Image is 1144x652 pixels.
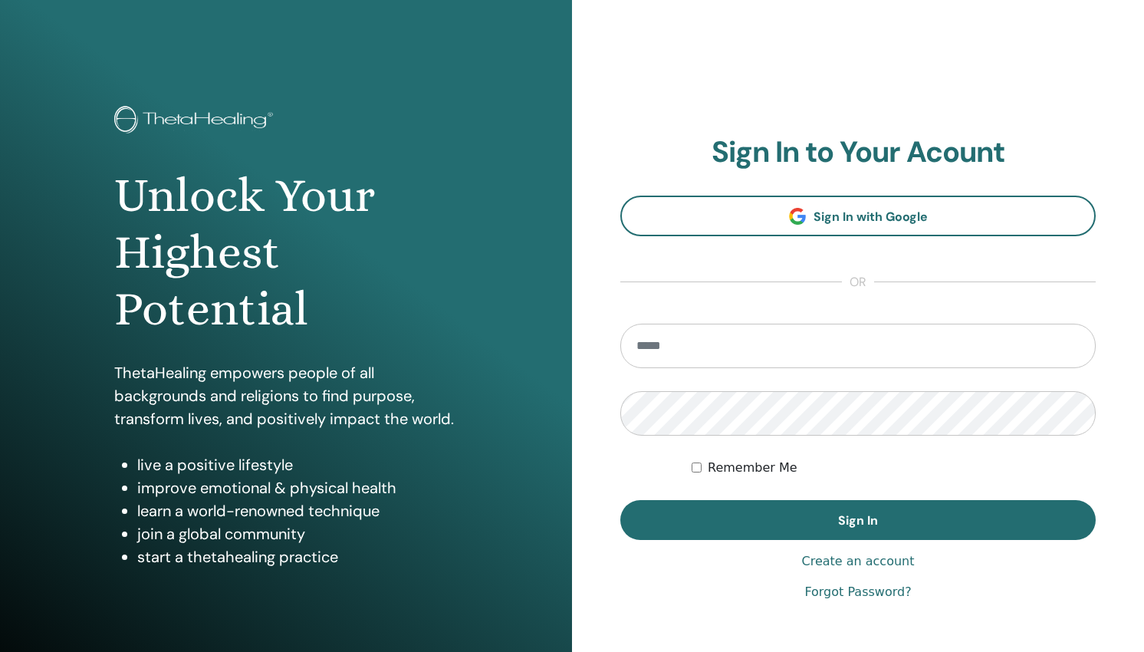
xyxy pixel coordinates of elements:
[814,209,928,225] span: Sign In with Google
[692,459,1096,477] div: Keep me authenticated indefinitely or until I manually logout
[620,196,1096,236] a: Sign In with Google
[708,459,797,477] label: Remember Me
[137,545,457,568] li: start a thetahealing practice
[114,167,457,338] h1: Unlock Your Highest Potential
[801,552,914,571] a: Create an account
[620,135,1096,170] h2: Sign In to Your Acount
[137,499,457,522] li: learn a world-renowned technique
[620,500,1096,540] button: Sign In
[137,522,457,545] li: join a global community
[137,453,457,476] li: live a positive lifestyle
[804,583,911,601] a: Forgot Password?
[838,512,878,529] span: Sign In
[137,476,457,499] li: improve emotional & physical health
[842,273,874,291] span: or
[114,361,457,430] p: ThetaHealing empowers people of all backgrounds and religions to find purpose, transform lives, a...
